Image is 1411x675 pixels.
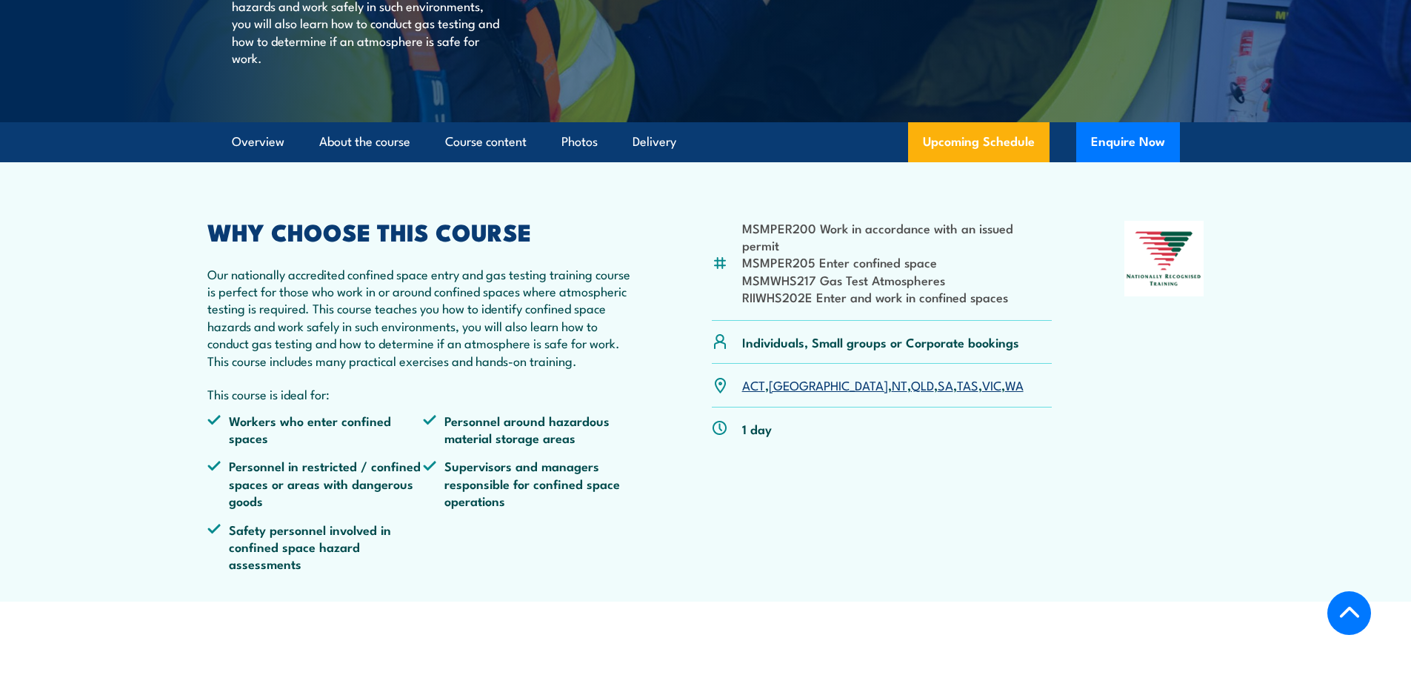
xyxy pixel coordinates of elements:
[742,288,1053,305] li: RIIWHS202E Enter and work in confined spaces
[908,122,1050,162] a: Upcoming Schedule
[1076,122,1180,162] button: Enquire Now
[423,412,639,447] li: Personnel around hazardous material storage areas
[957,376,978,393] a: TAS
[742,271,1053,288] li: MSMWHS217 Gas Test Atmospheres
[423,457,639,509] li: Supervisors and managers responsible for confined space operations
[1124,221,1204,296] img: Nationally Recognised Training logo.
[742,376,1024,393] p: , , , , , , ,
[892,376,907,393] a: NT
[742,333,1019,350] p: Individuals, Small groups or Corporate bookings
[1005,376,1024,393] a: WA
[633,122,676,162] a: Delivery
[742,376,765,393] a: ACT
[207,385,640,402] p: This course is ideal for:
[561,122,598,162] a: Photos
[982,376,1001,393] a: VIC
[319,122,410,162] a: About the course
[938,376,953,393] a: SA
[742,420,772,437] p: 1 day
[207,265,640,369] p: Our nationally accredited confined space entry and gas testing training course is perfect for tho...
[742,253,1053,270] li: MSMPER205 Enter confined space
[769,376,888,393] a: [GEOGRAPHIC_DATA]
[911,376,934,393] a: QLD
[207,221,640,242] h2: WHY CHOOSE THIS COURSE
[207,457,424,509] li: Personnel in restricted / confined spaces or areas with dangerous goods
[207,412,424,447] li: Workers who enter confined spaces
[207,521,424,573] li: Safety personnel involved in confined space hazard assessments
[445,122,527,162] a: Course content
[232,122,284,162] a: Overview
[742,219,1053,254] li: MSMPER200 Work in accordance with an issued permit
